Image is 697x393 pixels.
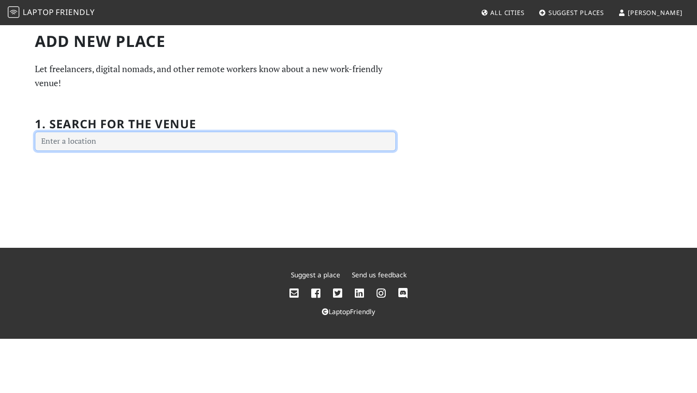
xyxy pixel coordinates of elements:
[35,62,396,90] p: Let freelancers, digital nomads, and other remote workers know about a new work-friendly venue!
[8,6,19,18] img: LaptopFriendly
[8,4,95,21] a: LaptopFriendly LaptopFriendly
[352,270,407,279] a: Send us feedback
[548,8,605,17] span: Suggest Places
[322,307,375,316] a: LaptopFriendly
[477,4,529,21] a: All Cities
[535,4,608,21] a: Suggest Places
[35,117,196,131] h2: 1. Search for the venue
[23,7,54,17] span: Laptop
[35,32,396,50] h1: Add new Place
[614,4,686,21] a: [PERSON_NAME]
[628,8,682,17] span: [PERSON_NAME]
[291,270,340,279] a: Suggest a place
[490,8,525,17] span: All Cities
[56,7,94,17] span: Friendly
[35,132,396,151] input: Enter a location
